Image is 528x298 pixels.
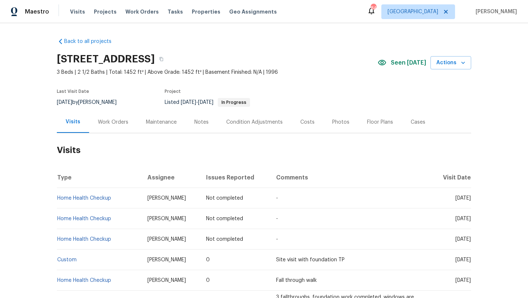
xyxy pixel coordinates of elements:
span: 0 [206,257,210,262]
div: Work Orders [98,119,128,126]
span: [PERSON_NAME] [147,237,186,242]
span: Not completed [206,237,243,242]
h2: [STREET_ADDRESS] [57,55,155,63]
a: Home Health Checkup [57,278,111,283]
span: - [276,196,278,201]
span: Actions [436,58,465,68]
a: Custom [57,257,77,262]
span: Last Visit Date [57,89,89,94]
span: Properties [192,8,220,15]
span: [DATE] [57,100,72,105]
span: 0 [206,278,210,283]
span: Listed [165,100,250,105]
th: Visit Date [431,167,471,188]
th: Comments [270,167,431,188]
span: Seen [DATE] [391,59,426,66]
div: Maintenance [146,119,177,126]
a: Home Health Checkup [57,237,111,242]
span: [DATE] [455,237,471,242]
span: Visits [70,8,85,15]
span: Site visit with foundation TP [276,257,345,262]
span: [DATE] [455,216,471,221]
span: Maestro [25,8,49,15]
span: [PERSON_NAME] [147,196,186,201]
span: Work Orders [125,8,159,15]
div: Notes [194,119,209,126]
span: In Progress [219,100,249,105]
span: [DATE] [455,196,471,201]
a: Home Health Checkup [57,196,111,201]
span: [DATE] [198,100,213,105]
span: Fall through walk [276,278,317,283]
div: Visits [66,118,80,126]
span: Project [165,89,181,94]
div: Condition Adjustments [226,119,283,126]
span: [DATE] [455,278,471,283]
span: - [276,237,278,242]
th: Assignee [142,167,200,188]
th: Issues Reported [200,167,270,188]
a: Home Health Checkup [57,216,111,221]
span: Projects [94,8,117,15]
span: - [181,100,213,105]
span: Not completed [206,216,243,221]
div: by [PERSON_NAME] [57,98,125,107]
button: Copy Address [155,52,168,66]
div: 84 [371,4,376,12]
span: Not completed [206,196,243,201]
span: [DATE] [181,100,196,105]
div: Photos [332,119,349,126]
button: Actions [430,56,471,70]
div: Floor Plans [367,119,393,126]
a: Back to all projects [57,38,127,45]
span: [DATE] [455,257,471,262]
span: Geo Assignments [229,8,277,15]
h2: Visits [57,133,471,167]
div: Cases [411,119,425,126]
th: Type [57,167,142,188]
span: [PERSON_NAME] [473,8,517,15]
div: Costs [300,119,315,126]
span: - [276,216,278,221]
span: [PERSON_NAME] [147,216,186,221]
span: [PERSON_NAME] [147,278,186,283]
span: Tasks [168,9,183,14]
span: [PERSON_NAME] [147,257,186,262]
span: [GEOGRAPHIC_DATA] [388,8,438,15]
span: 3 Beds | 2 1/2 Baths | Total: 1452 ft² | Above Grade: 1452 ft² | Basement Finished: N/A | 1996 [57,69,378,76]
